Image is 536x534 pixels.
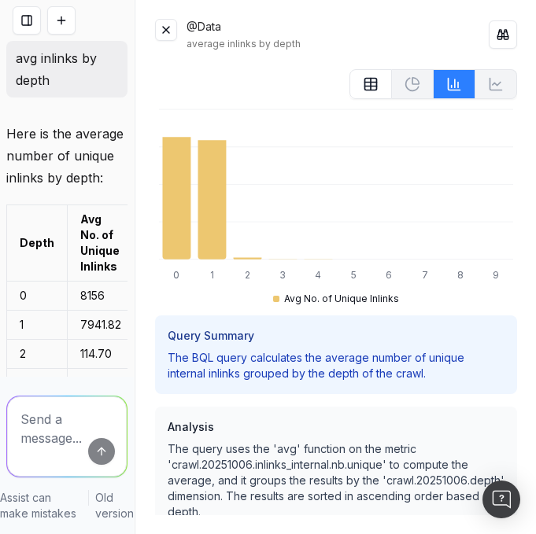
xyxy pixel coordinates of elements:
[7,282,68,311] td: 0
[68,340,135,369] td: 114.70
[95,490,134,521] a: Old version
[173,269,179,281] tspan: 0
[386,269,392,281] tspan: 6
[349,69,392,99] button: table
[168,419,505,435] h3: Analysis
[475,69,517,99] button: Not available for current data
[210,269,214,281] tspan: 1
[482,481,520,518] div: Open Intercom Messenger
[68,369,135,398] td: 16.20
[315,269,321,281] tspan: 4
[7,340,68,369] td: 2
[7,205,68,282] td: Depth
[68,282,135,311] td: 8156
[168,441,505,520] p: The query uses the 'avg' function on the metric 'crawl.20251006.inlinks_internal.nb.unique' to co...
[187,19,490,50] div: @Data
[421,269,427,281] tspan: 7
[392,69,434,99] button: Not available for current data
[187,38,490,50] div: average inlinks by depth
[351,269,357,281] tspan: 5
[7,311,68,340] td: 1
[168,328,505,344] h3: Query Summary
[457,269,463,281] tspan: 8
[7,369,68,398] td: 3
[279,269,286,281] tspan: 3
[245,269,250,281] tspan: 2
[434,69,475,99] button: BarChart
[68,205,135,282] td: Avg No. of Unique Inlinks
[6,123,128,189] p: Here is the average number of unique inlinks by depth:
[16,47,118,91] p: avg inlinks by depth
[492,269,498,281] tspan: 9
[68,311,135,340] td: 7941.82
[284,293,399,305] span: Avg No. of Unique Inlinks
[168,350,505,381] p: The BQL query calculates the average number of unique internal inlinks grouped by the depth of th...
